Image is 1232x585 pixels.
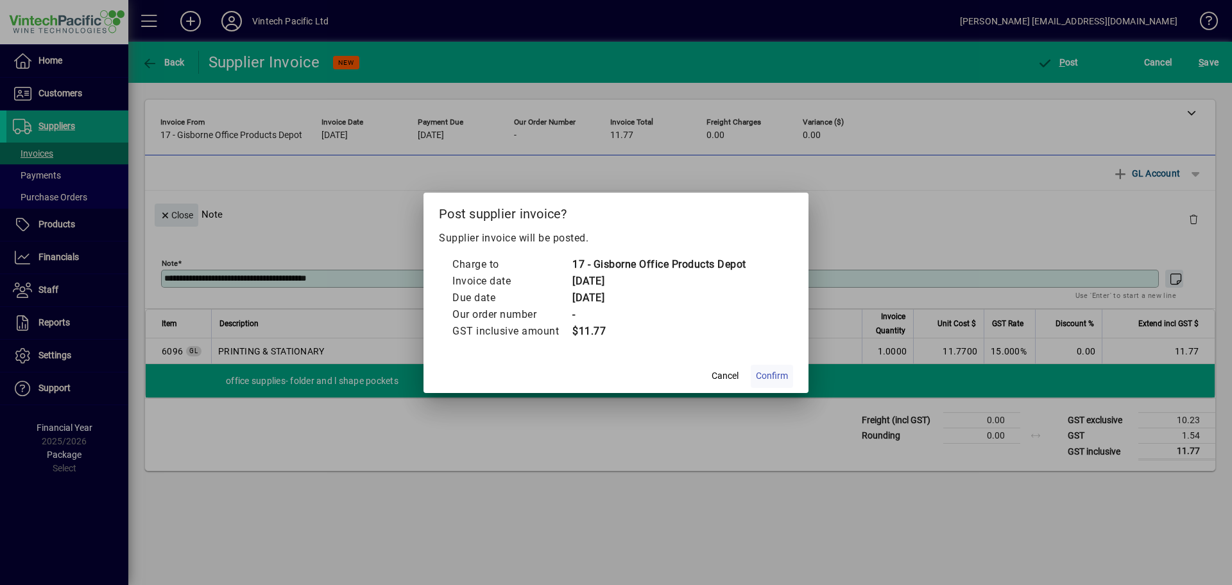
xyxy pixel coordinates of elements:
[572,306,746,323] td: -
[572,323,746,340] td: $11.77
[572,290,746,306] td: [DATE]
[452,290,572,306] td: Due date
[712,369,739,383] span: Cancel
[572,256,746,273] td: 17 - Gisborne Office Products Depot
[705,365,746,388] button: Cancel
[452,256,572,273] td: Charge to
[452,323,572,340] td: GST inclusive amount
[452,306,572,323] td: Our order number
[572,273,746,290] td: [DATE]
[452,273,572,290] td: Invoice date
[424,193,809,230] h2: Post supplier invoice?
[751,365,793,388] button: Confirm
[756,369,788,383] span: Confirm
[439,231,793,246] p: Supplier invoice will be posted.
